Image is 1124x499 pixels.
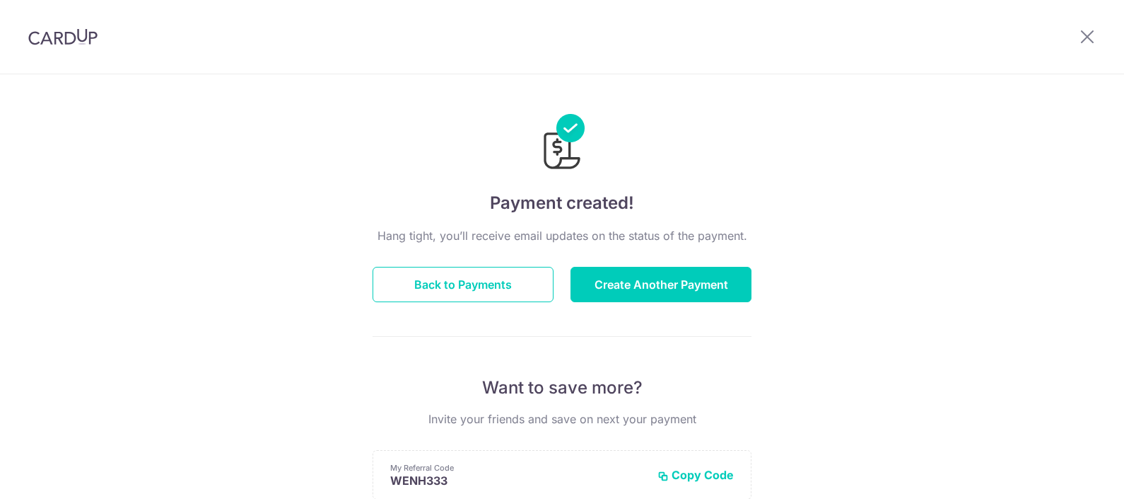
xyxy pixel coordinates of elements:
[570,267,751,302] button: Create Another Payment
[28,28,98,45] img: CardUp
[390,462,646,474] p: My Referral Code
[1034,457,1110,492] iframe: Opens a widget where you can find more information
[373,411,751,428] p: Invite your friends and save on next your payment
[390,474,646,488] p: WENH333
[373,377,751,399] p: Want to save more?
[539,114,585,173] img: Payments
[373,190,751,216] h4: Payment created!
[657,468,734,482] button: Copy Code
[373,267,554,302] button: Back to Payments
[373,227,751,244] p: Hang tight, you’ll receive email updates on the status of the payment.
